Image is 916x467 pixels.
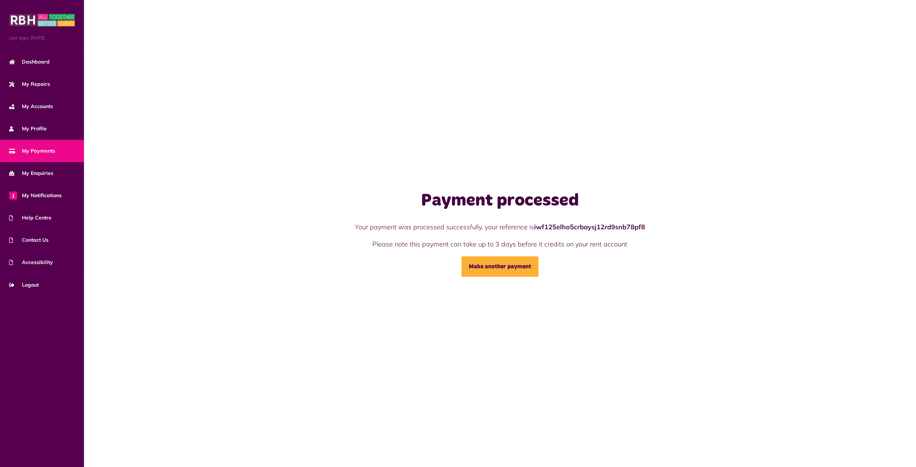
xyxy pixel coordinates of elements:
[9,35,75,41] span: Last login: [DATE]
[534,223,645,231] strong: iwf125elho5crbaysj12rd9snb78pf8
[9,13,75,27] img: MyRBH
[9,259,53,266] span: Accessibility
[9,125,47,133] span: My Profile
[9,191,17,199] span: 1
[295,190,705,211] h1: Payment processed
[9,236,49,244] span: Contact Us
[9,147,55,155] span: My Payments
[9,103,53,110] span: My Accounts
[295,222,705,232] p: Your payment was processed successfully, your reference is
[9,214,51,222] span: Help Centre
[295,239,705,249] p: Please note this payment can take up to 3 days before it credits on your rent account
[9,281,39,289] span: Logout
[9,58,50,66] span: Dashboard
[9,169,53,177] span: My Enquiries
[9,80,50,88] span: My Repairs
[9,192,62,199] span: My Notifications
[461,256,539,277] a: Make another payment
